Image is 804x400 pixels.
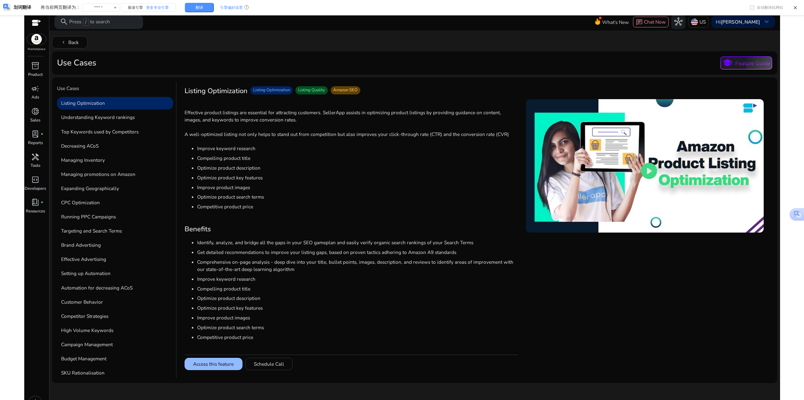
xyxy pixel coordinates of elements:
[197,249,517,256] li: Get detailed recommendations to improve your listing gaps, based on proven tactics adhering to Am...
[25,186,46,192] p: Developers
[28,47,45,52] p: Marketplace
[762,18,771,26] span: keyboard_arrow_down
[57,139,173,152] p: Decreasing ACoS
[644,19,666,25] span: Chat Now
[197,155,517,162] li: Compelling product title
[24,83,47,106] a: campaignAds
[31,62,39,70] span: inventory_2
[197,174,517,181] li: Optimize product key features
[57,196,173,209] p: CPC Optimization
[57,253,173,266] p: Effective Advertising
[57,281,173,294] p: Automation for decreasing ACoS
[57,168,173,181] p: Managing promotions on Amazon
[41,201,43,204] span: fiber_manual_record
[69,18,110,26] p: Press to search
[57,111,173,124] p: Understanding Keyword rankings
[57,352,173,365] p: Budget Management
[333,87,357,93] span: Amazon SEO
[31,153,39,161] span: handyman
[57,366,173,379] p: SKU Rationalisation
[28,140,43,146] p: Reports
[185,87,248,95] h3: Listing Optimization
[716,20,760,24] p: Hi
[27,34,46,44] img: amazon.svg
[636,19,643,26] span: chat
[57,338,173,351] p: Campaign Management
[671,15,685,29] button: hub
[60,18,68,26] span: search
[31,198,39,206] span: book_4
[31,94,39,101] p: Ads
[31,130,39,138] span: lab_profile
[197,164,517,172] li: Optimize product description
[699,16,706,27] p: US
[57,310,173,323] p: Competitor Strategies
[197,324,517,331] li: Optimize product search terms
[197,285,517,292] li: Compelling product title
[197,304,517,312] li: Optimize product key features
[31,176,39,184] span: code_blocks
[83,18,89,26] span: /
[197,334,517,341] li: Competitive product price
[298,87,325,93] span: Listing Quality
[721,19,760,25] b: [PERSON_NAME]
[31,107,39,115] span: donut_small
[24,129,47,151] a: lab_profilefiber_manual_recordReports
[57,239,173,251] p: Brand Advertising
[57,224,173,237] p: Targeting and Search Terms
[57,182,173,195] p: Expanding Geographically
[197,295,517,302] li: Optimize product description
[185,225,517,233] h3: Benefits
[31,163,40,169] p: Tools
[24,106,47,129] a: donut_smallSales
[57,97,173,110] p: Listing Optimization
[41,133,43,136] span: fiber_manual_record
[197,184,517,191] li: Improve product images
[57,296,173,308] p: Customer Behavior
[639,161,659,181] span: play_circle
[61,40,66,45] span: chevron_left
[57,58,96,68] h2: Use Cases
[253,87,290,93] span: Listing Optimization
[735,59,770,67] p: Feature Guide
[722,58,733,68] span: school
[197,145,517,152] li: Improve keyword research
[185,131,517,138] p: A well-optimized listing not only helps to stand out from competition but also improves your clic...
[602,17,629,28] span: What's New
[24,60,47,83] a: inventory_2Product
[26,208,45,215] p: Resources
[691,19,698,25] img: us.svg
[185,109,517,123] p: Effective product listings are essential for attracting customers. SellerApp assists in optimizin...
[24,197,47,220] a: book_4fiber_manual_recordResources
[197,275,517,283] li: Improve keyword research
[28,72,43,78] p: Product
[57,125,173,138] p: Top Keywords used by Competitors
[197,239,517,246] li: Identify, analyze, and bridge all the gaps in your SEO gameplan and easily verify organic search ...
[57,324,173,337] p: High Volume Keywords
[185,358,242,370] button: Access this feature
[197,193,517,200] li: Optimize product search terms
[197,314,517,321] li: Improve product images
[57,154,173,166] p: Managing Inventory
[24,174,47,197] a: code_blocksDevelopers
[720,56,772,70] button: schoolFeature Guide
[674,18,682,26] span: hub
[197,258,517,273] li: Comprehensive on-page analysis - deep dive into your title, bullet points, images, description, a...
[526,99,764,233] img: sddefault.jpg
[31,85,39,93] span: campaign
[30,117,40,124] p: Sales
[24,151,47,174] a: handymanTools
[57,267,173,280] p: Setting up Automation
[633,17,669,27] button: chatChat Now
[52,36,87,49] button: chevron_leftBack
[245,358,293,370] button: Schedule Call
[57,85,173,95] p: Use Cases
[57,210,173,223] p: Running PPC Campaigns
[197,203,517,210] li: Competitive product price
